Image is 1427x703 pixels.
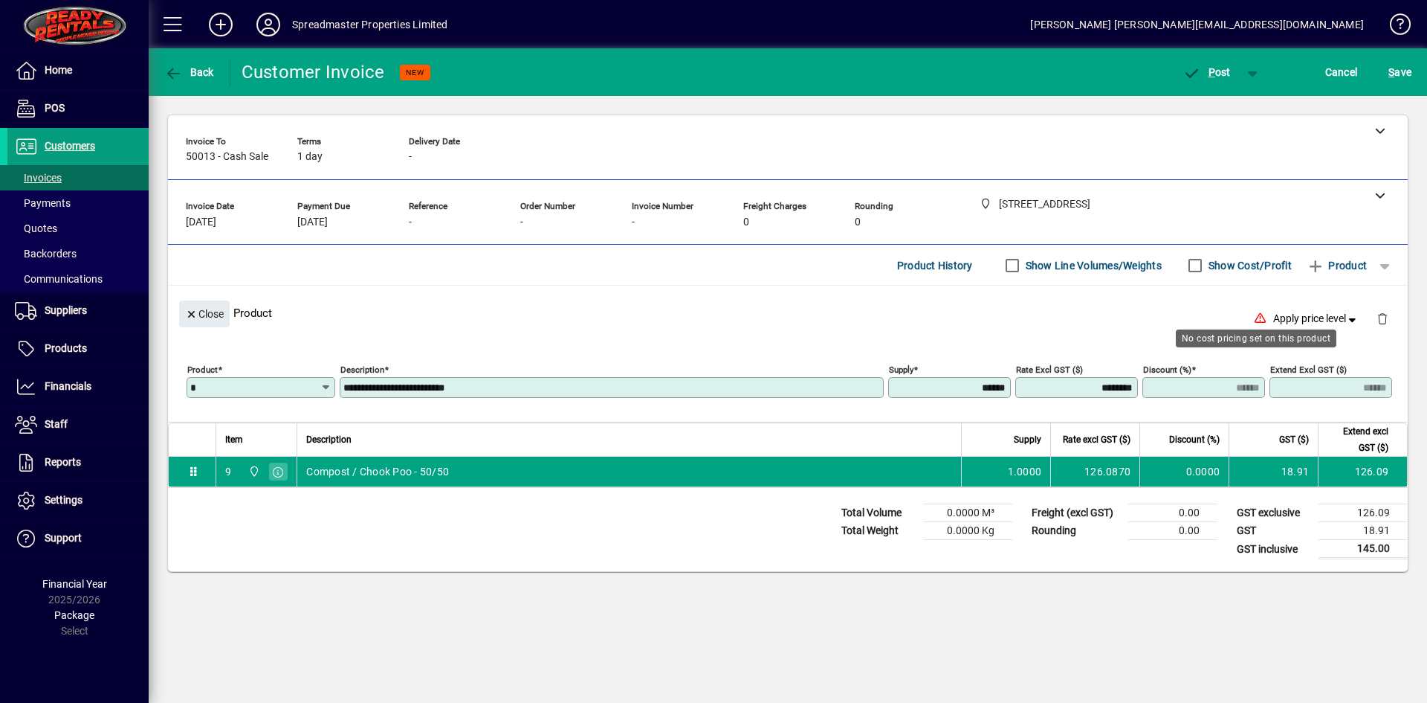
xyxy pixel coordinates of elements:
[1128,504,1217,522] td: 0.00
[923,504,1012,522] td: 0.0000 M³
[306,464,449,479] span: Compost / Chook Poo - 50/50
[1008,464,1042,479] span: 1.0000
[7,444,149,481] a: Reports
[1143,365,1191,375] mat-label: Discount (%)
[1206,258,1292,273] label: Show Cost/Profit
[186,151,268,163] span: 50013 - Cash Sale
[292,13,447,36] div: Spreadmaster Properties Limited
[306,431,352,448] span: Description
[186,216,216,228] span: [DATE]
[245,463,262,480] span: 965 State Highway 2
[1208,66,1215,78] span: P
[923,522,1012,540] td: 0.0000 Kg
[7,266,149,292] a: Communications
[1169,431,1220,448] span: Discount (%)
[7,241,149,266] a: Backorders
[1379,3,1408,51] a: Knowledge Base
[7,90,149,127] a: POS
[164,66,214,78] span: Back
[1321,59,1362,86] button: Cancel
[15,273,103,285] span: Communications
[1229,540,1318,559] td: GST inclusive
[45,380,91,392] span: Financials
[7,406,149,443] a: Staff
[7,520,149,557] a: Support
[834,522,923,540] td: Total Weight
[7,216,149,241] a: Quotes
[1365,301,1400,336] button: Delete
[1060,464,1130,479] div: 126.0870
[15,222,57,234] span: Quotes
[1318,540,1408,559] td: 145.00
[45,418,68,430] span: Staff
[168,286,1408,340] div: Product
[1024,504,1128,522] td: Freight (excl GST)
[340,365,384,375] mat-label: Description
[45,456,81,468] span: Reports
[7,165,149,190] a: Invoices
[1128,522,1217,540] td: 0.00
[520,216,523,228] span: -
[1270,365,1347,375] mat-label: Extend excl GST ($)
[1307,254,1367,277] span: Product
[225,464,231,479] div: 9
[1229,504,1318,522] td: GST exclusive
[45,494,82,506] span: Settings
[45,64,72,76] span: Home
[161,59,218,86] button: Back
[197,11,245,38] button: Add
[409,216,412,228] span: -
[834,504,923,522] td: Total Volume
[1299,252,1374,279] button: Product
[1030,13,1364,36] div: [PERSON_NAME] [PERSON_NAME][EMAIL_ADDRESS][DOMAIN_NAME]
[1014,431,1041,448] span: Supply
[42,578,107,590] span: Financial Year
[1023,258,1162,273] label: Show Line Volumes/Weights
[406,68,424,77] span: NEW
[1388,60,1411,84] span: ave
[7,52,149,89] a: Home
[1279,431,1309,448] span: GST ($)
[897,254,973,277] span: Product History
[242,60,385,84] div: Customer Invoice
[45,140,95,152] span: Customers
[1182,66,1231,78] span: ost
[889,365,913,375] mat-label: Supply
[175,306,233,320] app-page-header-button: Close
[1175,59,1238,86] button: Post
[7,482,149,519] a: Settings
[45,342,87,354] span: Products
[1267,306,1365,333] button: Apply price level
[7,368,149,405] a: Financials
[1318,457,1407,487] td: 126.09
[297,216,328,228] span: [DATE]
[743,216,749,228] span: 0
[54,609,94,621] span: Package
[409,151,412,163] span: -
[1024,522,1128,540] td: Rounding
[15,197,71,209] span: Payments
[1273,311,1359,327] span: Apply price level
[179,301,230,327] button: Close
[1229,457,1318,487] td: 18.91
[7,330,149,367] a: Products
[149,59,230,86] app-page-header-button: Back
[15,248,77,260] span: Backorders
[245,11,292,38] button: Profile
[7,292,149,330] a: Suppliers
[1385,59,1415,86] button: Save
[1365,312,1400,325] app-page-header-button: Delete
[1229,522,1318,540] td: GST
[1327,423,1388,456] span: Extend excl GST ($)
[1016,365,1083,375] mat-label: Rate excl GST ($)
[1325,60,1358,84] span: Cancel
[1318,504,1408,522] td: 126.09
[1063,431,1130,448] span: Rate excl GST ($)
[891,252,979,279] button: Product History
[1318,522,1408,540] td: 18.91
[1176,330,1336,347] div: No cost pricing set on this product
[632,216,635,228] span: -
[297,151,323,163] span: 1 day
[45,532,82,544] span: Support
[225,431,243,448] span: Item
